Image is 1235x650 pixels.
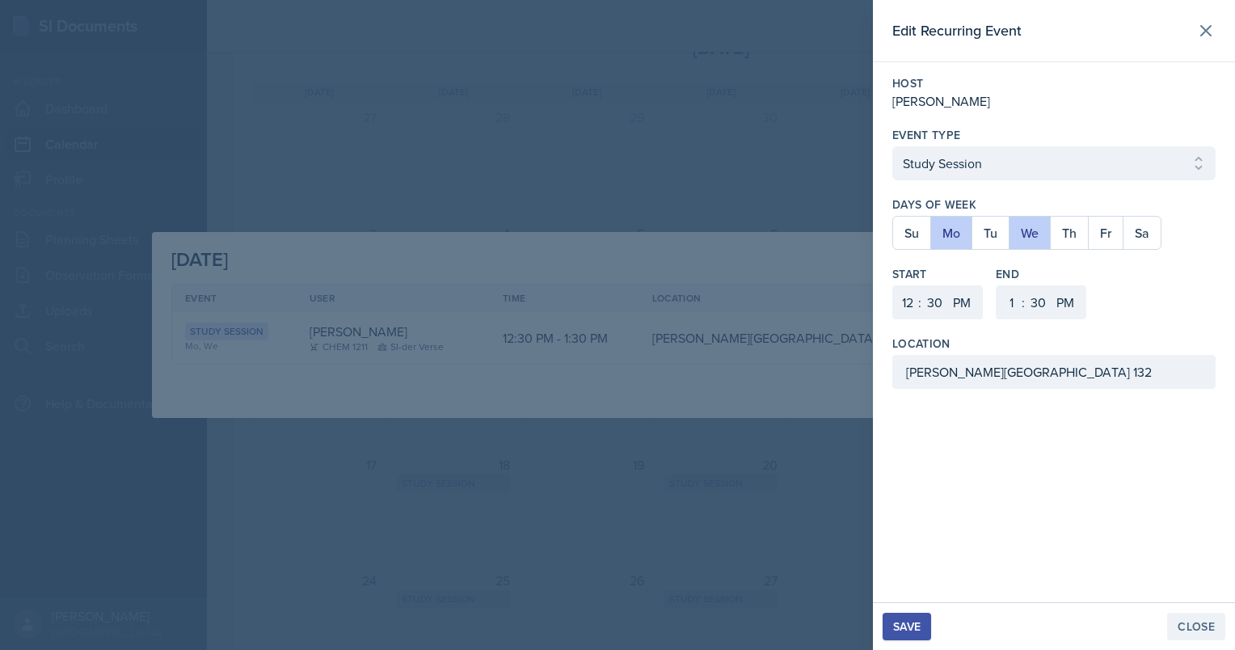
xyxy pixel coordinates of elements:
label: Days of Week [892,196,1216,213]
button: Th [1050,217,1088,249]
button: Su [893,217,930,249]
div: : [918,293,921,312]
button: Sa [1123,217,1161,249]
input: Enter location [892,355,1216,389]
button: Mo [930,217,972,249]
label: Location [892,336,950,352]
button: Save [883,613,931,640]
div: Save [893,620,921,633]
label: End [996,266,1086,282]
button: Fr [1088,217,1123,249]
button: Close [1167,613,1225,640]
div: : [1022,293,1025,312]
div: Close [1178,620,1215,633]
h2: Edit Recurring Event [892,19,1022,42]
label: Start [892,266,983,282]
label: Host [892,75,1216,91]
button: Tu [972,217,1009,249]
button: We [1009,217,1050,249]
div: [PERSON_NAME] [892,91,1216,111]
label: Event Type [892,127,961,143]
